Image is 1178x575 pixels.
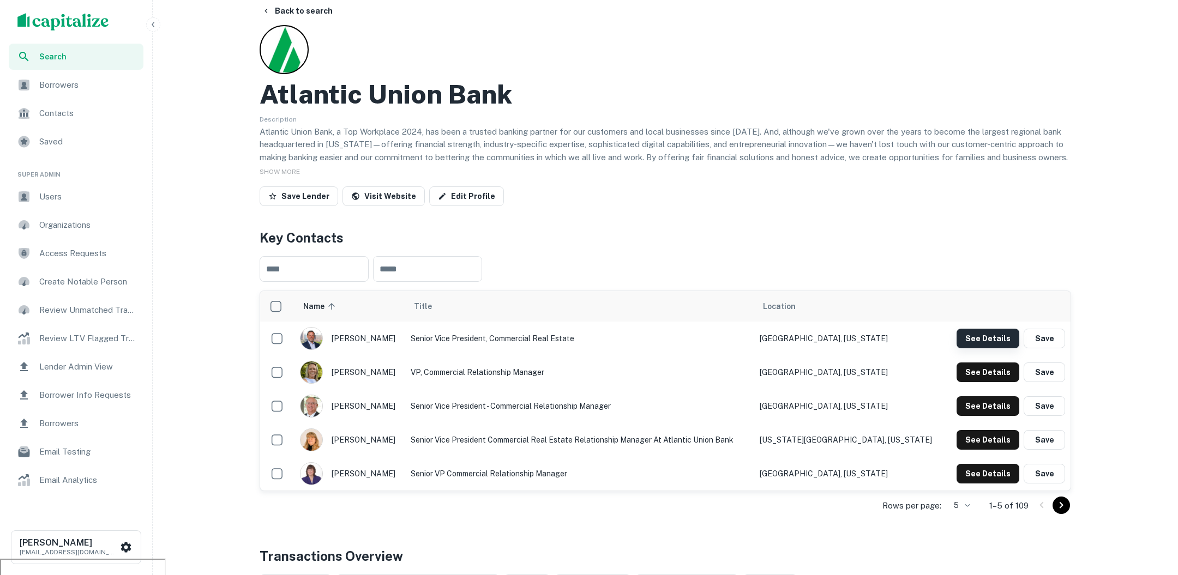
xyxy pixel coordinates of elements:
td: Senior VP Commercial Relationship Manager [405,457,754,491]
p: Rows per page: [882,499,941,512]
td: [GEOGRAPHIC_DATA], [US_STATE] [754,457,946,491]
td: VP, Commercial Relationship Manager [405,355,754,389]
span: Saved [39,135,137,148]
button: Save [1024,396,1065,416]
span: Review LTV Flagged Transactions [39,332,137,345]
img: capitalize-logo.png [17,13,109,31]
li: Super Admin [9,157,143,184]
div: [PERSON_NAME] [300,327,400,350]
div: [PERSON_NAME] [300,361,400,384]
a: Borrowers [9,410,143,437]
a: Review LTV Flagged Transactions [9,325,143,352]
div: [PERSON_NAME] [300,462,400,485]
td: [GEOGRAPHIC_DATA], [US_STATE] [754,355,946,389]
span: Organizations [39,219,137,232]
img: 1654039405096 [300,328,322,349]
a: Users [9,184,143,210]
span: Search [39,51,137,63]
a: Borrower Info Requests [9,382,143,408]
a: Email Analytics [9,467,143,493]
iframe: Chat Widget [1123,488,1178,540]
div: 5 [946,498,972,513]
a: Organizations [9,212,143,238]
td: [US_STATE][GEOGRAPHIC_DATA], [US_STATE] [754,423,946,457]
div: [PERSON_NAME] [300,395,400,417]
p: Atlantic Union Bank, a Top Workplace 2024, has been a trusted banking partner for our customers a... [260,125,1071,190]
span: Contacts [39,107,137,120]
a: Edit Profile [429,186,504,206]
button: See Details [957,396,1019,416]
button: Save Lender [260,186,338,206]
span: SHOW MORE [260,168,300,175]
a: Lender Admin View [9,354,143,380]
a: Saved [9,129,143,155]
span: Borrower Info Requests [39,389,137,402]
span: Location [763,300,796,313]
td: [GEOGRAPHIC_DATA], [US_STATE] [754,389,946,423]
span: Description [260,116,297,123]
img: 1517060379883 [300,463,322,485]
a: Review Unmatched Transactions [9,297,143,323]
h6: [PERSON_NAME] [20,538,118,547]
span: Review Unmatched Transactions [39,304,137,317]
a: Email Testing [9,439,143,465]
a: Contacts [9,100,143,126]
a: Access Requests [9,240,143,267]
td: Senior Vice President, Commercial Real Estate [405,322,754,355]
a: Borrowers [9,72,143,98]
button: Save [1024,464,1065,483]
td: [GEOGRAPHIC_DATA], [US_STATE] [754,322,946,355]
div: scrollable content [260,291,1071,491]
h4: Key Contacts [260,228,1071,247]
span: Borrowers [39,417,137,430]
a: Search [9,44,143,70]
button: See Details [957,430,1019,450]
td: Senior Vice President - Commercial Relationship Manager [405,389,754,423]
button: See Details [957,464,1019,483]
span: Access Requests [39,247,137,260]
button: Save [1024,329,1065,348]
span: Borrowers [39,78,137,92]
span: Title [414,300,446,313]
th: Location [754,291,946,322]
button: See Details [957,329,1019,348]
h2: Atlantic Union Bank [260,78,512,110]
p: 1–5 of 109 [989,499,1029,512]
a: Visit Website [342,186,425,206]
p: [EMAIL_ADDRESS][DOMAIN_NAME] [20,547,118,557]
a: Create Notable Person [9,269,143,295]
span: Email Analytics [39,474,137,487]
span: Users [39,190,137,203]
button: Save [1024,362,1065,382]
img: 1517727773718 [300,395,322,417]
button: Go to next page [1053,497,1070,514]
th: Title [405,291,754,322]
button: Save [1024,430,1065,450]
div: [PERSON_NAME] [300,428,400,451]
span: Create Notable Person [39,275,137,288]
span: Email Testing [39,445,137,458]
span: Name [303,300,339,313]
td: Senior Vice President Commercial Real Estate Relationship Manager at Atlantic Union Bank [405,423,754,457]
button: See Details [957,362,1019,382]
img: 1708622609505 [300,429,322,451]
img: 1718248680211 [300,361,322,383]
span: Lender Admin View [39,360,137,373]
th: Name [294,291,406,322]
button: [PERSON_NAME][EMAIL_ADDRESS][DOMAIN_NAME] [11,530,141,564]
